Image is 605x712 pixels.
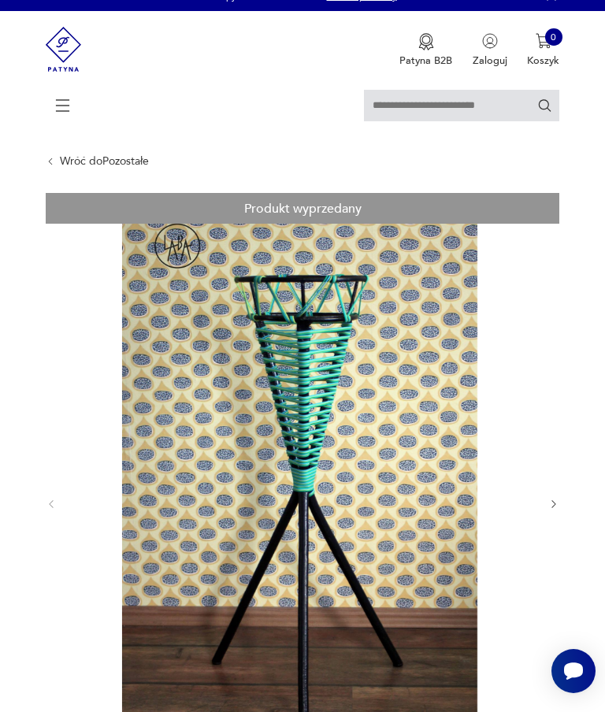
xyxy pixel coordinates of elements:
[536,33,551,49] img: Ikona koszyka
[527,33,559,68] button: 0Koszyk
[46,193,560,224] div: Produkt wyprzedany
[551,649,596,693] iframe: Smartsupp widget button
[545,28,562,46] div: 0
[527,54,559,68] p: Koszyk
[399,54,452,68] p: Patyna B2B
[537,98,552,113] button: Szukaj
[46,11,82,87] img: Patyna - sklep z meblami i dekoracjami vintage
[418,33,434,50] img: Ikona medalu
[399,33,452,68] button: Patyna B2B
[482,33,498,49] img: Ikonka użytkownika
[399,33,452,68] a: Ikona medaluPatyna B2B
[60,155,149,168] a: Wróć doPozostałe
[473,54,507,68] p: Zaloguj
[473,33,507,68] button: Zaloguj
